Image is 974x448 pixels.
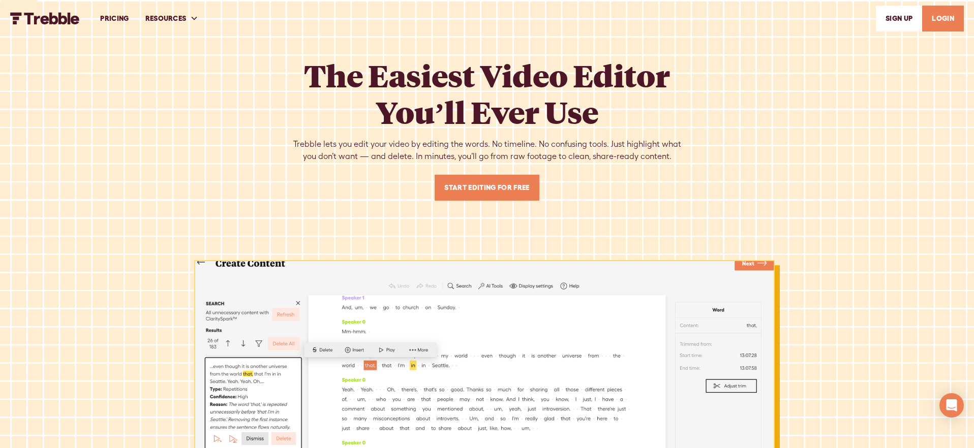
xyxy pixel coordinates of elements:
[10,12,80,24] a: home
[92,1,137,36] a: PRICING
[922,6,964,31] a: LOGIN
[435,175,539,201] a: Start Editing For Free
[137,1,207,36] div: RESOURCES
[876,6,922,31] a: SIGn UP
[292,138,682,163] div: Trebble lets you edit your video by editing the words. No timeline. No confusing tools. Just high...
[292,57,682,130] h1: The Easiest Video Editor You’ll Ever Use
[145,13,187,24] div: RESOURCES
[10,12,80,24] img: Trebble FM Logo
[939,393,964,418] div: Open Intercom Messenger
